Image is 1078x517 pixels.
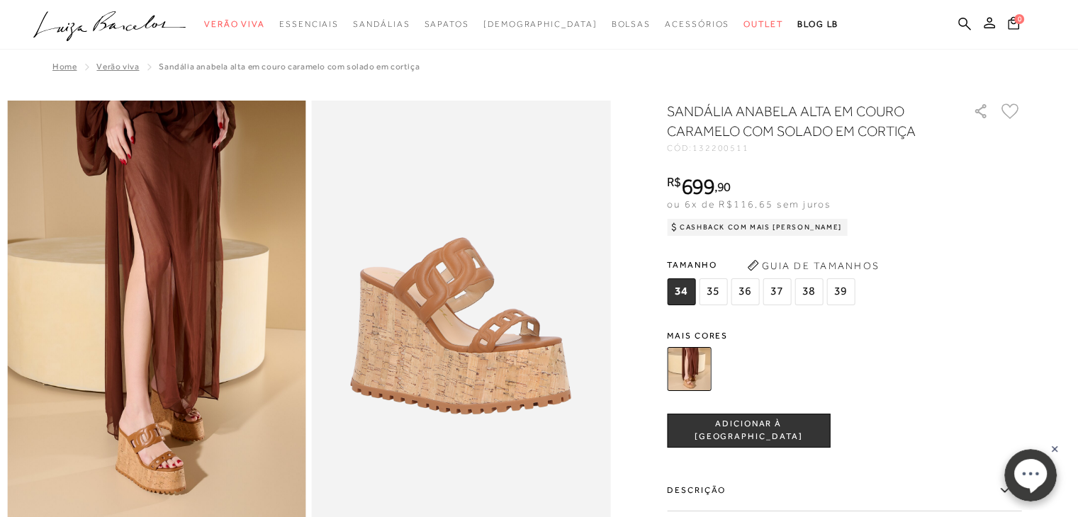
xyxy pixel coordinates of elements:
[717,179,731,194] span: 90
[667,254,858,275] span: Tamanho
[1004,16,1023,35] button: 0
[681,174,714,199] span: 699
[665,11,729,38] a: categoryNavScreenReaderText
[353,19,410,29] span: Sandálias
[795,278,823,305] span: 38
[1014,14,1024,24] span: 0
[611,19,651,29] span: Bolsas
[611,11,651,38] a: categoryNavScreenReaderText
[797,11,838,38] a: BLOG LB
[826,278,855,305] span: 39
[204,19,265,29] span: Verão Viva
[699,278,727,305] span: 35
[667,176,681,188] i: R$
[279,11,339,38] a: categoryNavScreenReaderText
[667,144,950,152] div: CÓD:
[96,62,139,72] a: Verão Viva
[667,331,1021,340] span: Mais cores
[742,254,884,277] button: Guia de Tamanhos
[204,11,265,38] a: categoryNavScreenReaderText
[743,11,783,38] a: categoryNavScreenReaderText
[743,19,783,29] span: Outlet
[279,19,339,29] span: Essenciais
[483,11,597,38] a: noSubCategoriesText
[797,19,838,29] span: BLOG LB
[159,62,420,72] span: SANDÁLIA ANABELA ALTA EM COURO CARAMELO COM SOLADO EM CORTIÇA
[667,219,848,236] div: Cashback com Mais [PERSON_NAME]
[665,19,729,29] span: Acessórios
[52,62,77,72] a: Home
[692,143,749,153] span: 132200511
[667,414,830,448] button: ADICIONAR À [GEOGRAPHIC_DATA]
[667,470,1021,511] label: Descrição
[424,19,468,29] span: Sapatos
[731,278,759,305] span: 36
[667,278,695,305] span: 34
[667,347,711,391] img: SANDÁLIA ANABELA ALTA EM COURO CARAMELO COM SOLADO EM CORTIÇA
[483,19,597,29] span: [DEMOGRAPHIC_DATA]
[714,181,731,193] i: ,
[763,278,791,305] span: 37
[424,11,468,38] a: categoryNavScreenReaderText
[353,11,410,38] a: categoryNavScreenReaderText
[668,418,829,443] span: ADICIONAR À [GEOGRAPHIC_DATA]
[667,198,831,210] span: ou 6x de R$116,65 sem juros
[667,101,933,141] h1: SANDÁLIA ANABELA ALTA EM COURO CARAMELO COM SOLADO EM CORTIÇA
